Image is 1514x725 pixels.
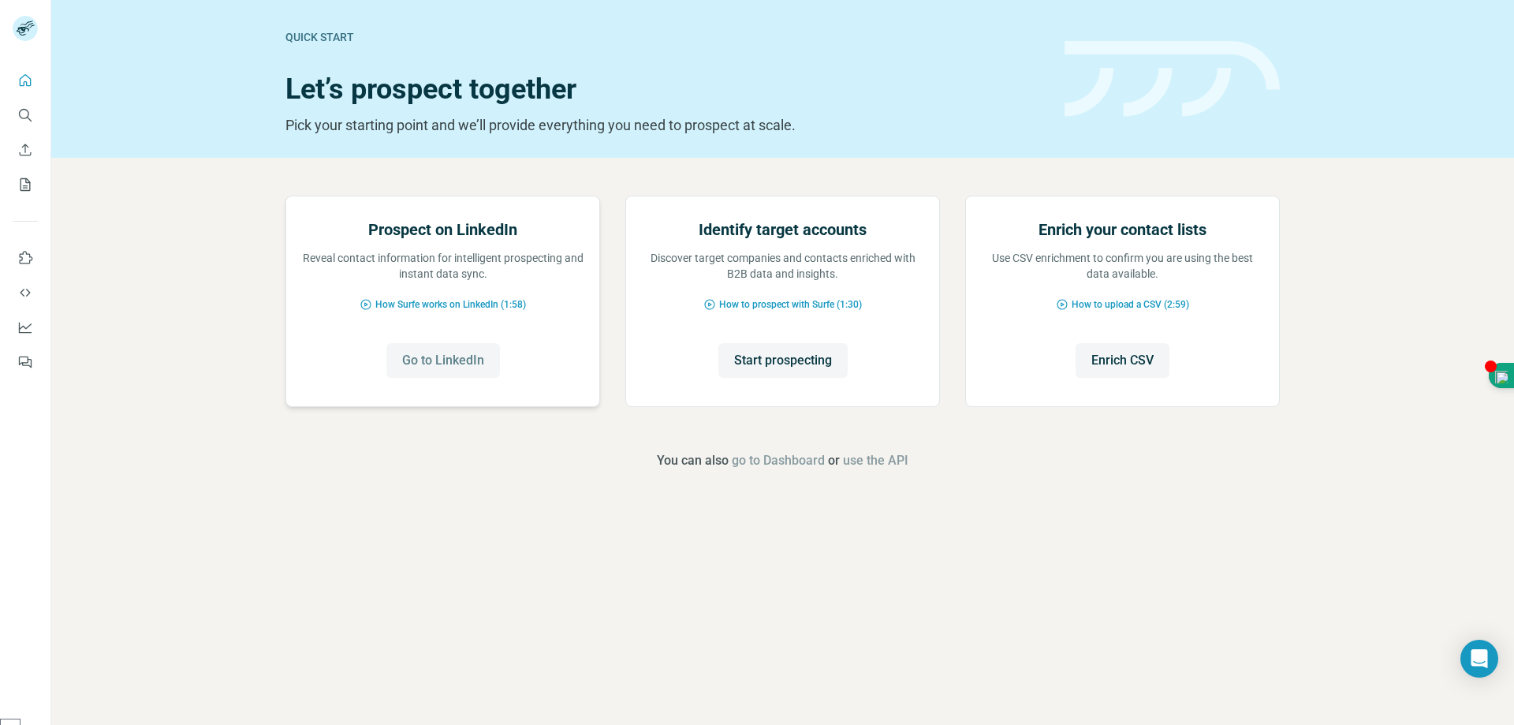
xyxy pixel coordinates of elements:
[718,343,848,378] button: Start prospecting
[285,114,1046,136] p: Pick your starting point and we’ll provide everything you need to prospect at scale.
[642,250,923,282] p: Discover target companies and contacts enriched with B2B data and insights.
[699,219,867,241] h2: Identify target accounts
[368,219,517,241] h2: Prospect on LinkedIn
[13,170,38,199] button: My lists
[734,351,832,370] span: Start prospecting
[13,244,38,272] button: Use Surfe on LinkedIn
[285,29,1046,45] div: Quick start
[1039,219,1206,241] h2: Enrich your contact lists
[386,343,500,378] button: Go to LinkedIn
[1460,640,1498,678] div: Open Intercom Messenger
[402,351,484,370] span: Go to LinkedIn
[719,297,862,312] span: How to prospect with Surfe (1:30)
[13,101,38,129] button: Search
[13,66,38,95] button: Quick start
[982,250,1263,282] p: Use CSV enrichment to confirm you are using the best data available.
[285,73,1046,105] h1: Let’s prospect together
[13,313,38,342] button: Dashboard
[302,250,584,282] p: Reveal contact information for intelligent prospecting and instant data sync.
[375,297,526,312] span: How Surfe works on LinkedIn (1:58)
[1091,351,1154,370] span: Enrich CSV
[843,451,908,470] button: use the API
[657,451,729,470] span: You can also
[1065,41,1280,118] img: banner
[13,348,38,376] button: Feedback
[13,136,38,164] button: Enrich CSV
[1076,343,1169,378] button: Enrich CSV
[828,451,840,470] span: or
[1072,297,1189,312] span: How to upload a CSV (2:59)
[13,278,38,307] button: Use Surfe API
[732,451,825,470] button: go to Dashboard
